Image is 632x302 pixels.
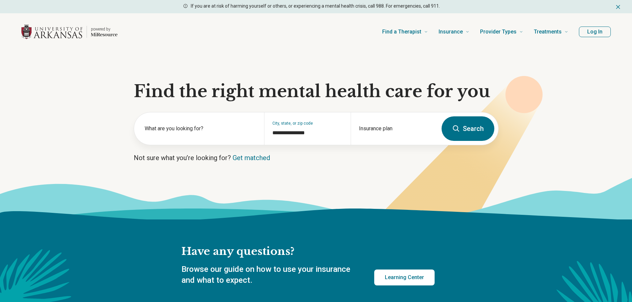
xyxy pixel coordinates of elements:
[134,82,499,101] h1: Find the right mental health care for you
[442,116,494,141] button: Search
[91,27,117,32] p: powered by
[181,264,358,286] p: Browse our guide on how to use your insurance and what to expect.
[374,270,435,285] a: Learning Center
[534,27,562,36] span: Treatments
[382,27,421,36] span: Find a Therapist
[191,3,440,10] p: If you are at risk of harming yourself or others, or experiencing a mental health crisis, call 98...
[145,125,256,133] label: What are you looking for?
[439,27,463,36] span: Insurance
[579,27,611,37] button: Log In
[134,153,499,162] p: Not sure what you’re looking for?
[534,19,568,45] a: Treatments
[439,19,469,45] a: Insurance
[181,245,435,259] h2: Have any questions?
[21,21,117,42] a: Home page
[480,27,517,36] span: Provider Types
[480,19,523,45] a: Provider Types
[615,3,621,11] button: Dismiss
[382,19,428,45] a: Find a Therapist
[233,154,270,162] a: Get matched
